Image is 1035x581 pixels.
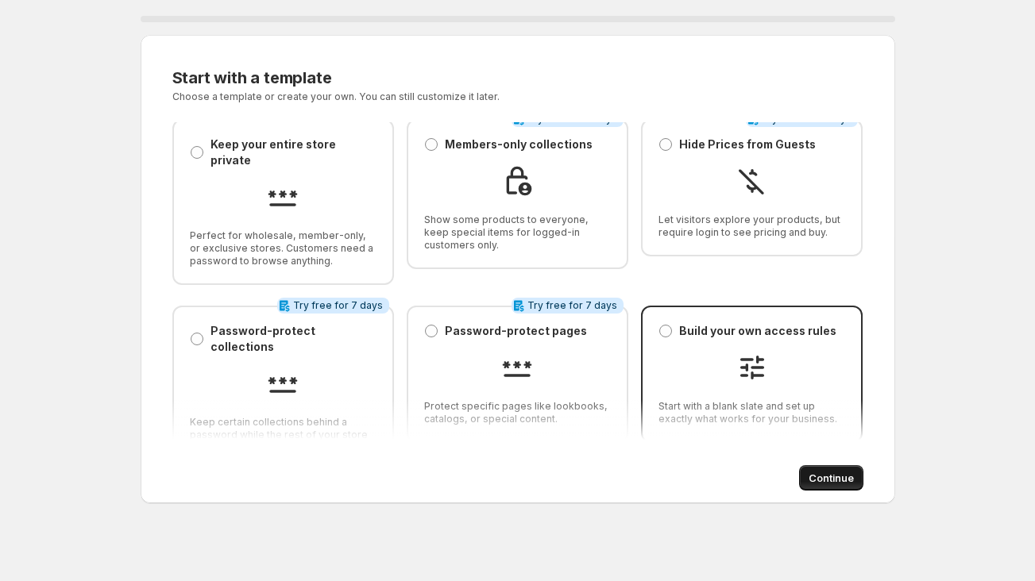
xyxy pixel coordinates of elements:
[736,352,768,383] img: Build your own access rules
[210,137,377,168] p: Keep your entire store private
[527,299,617,312] span: Try free for 7 days
[172,90,675,103] p: Choose a template or create your own. You can still customize it later.
[445,323,587,339] p: Password-protect pages
[424,400,611,425] span: Protect specific pages like lookbooks, catalogs, or special content.
[501,352,533,383] img: Password-protect pages
[210,323,377,355] p: Password-protect collections
[424,214,611,252] span: Show some products to everyone, keep special items for logged-in customers only.
[658,214,845,239] span: Let visitors explore your products, but require login to see pricing and buy.
[267,181,299,213] img: Keep your entire store private
[293,299,383,312] span: Try free for 7 days
[809,470,854,486] span: Continue
[736,165,768,197] img: Hide Prices from Guests
[190,229,377,267] span: Perfect for wholesale, member-only, or exclusive stores. Customers need a password to browse anyt...
[267,367,299,399] img: Password-protect collections
[679,323,836,339] p: Build your own access rules
[445,137,593,152] p: Members-only collections
[501,165,533,197] img: Members-only collections
[658,400,845,425] span: Start with a blank slate and set up exactly what works for your business.
[172,68,332,87] span: Start with a template
[190,416,377,454] span: Keep certain collections behind a password while the rest of your store is open.
[679,137,816,152] p: Hide Prices from Guests
[799,465,863,491] button: Continue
